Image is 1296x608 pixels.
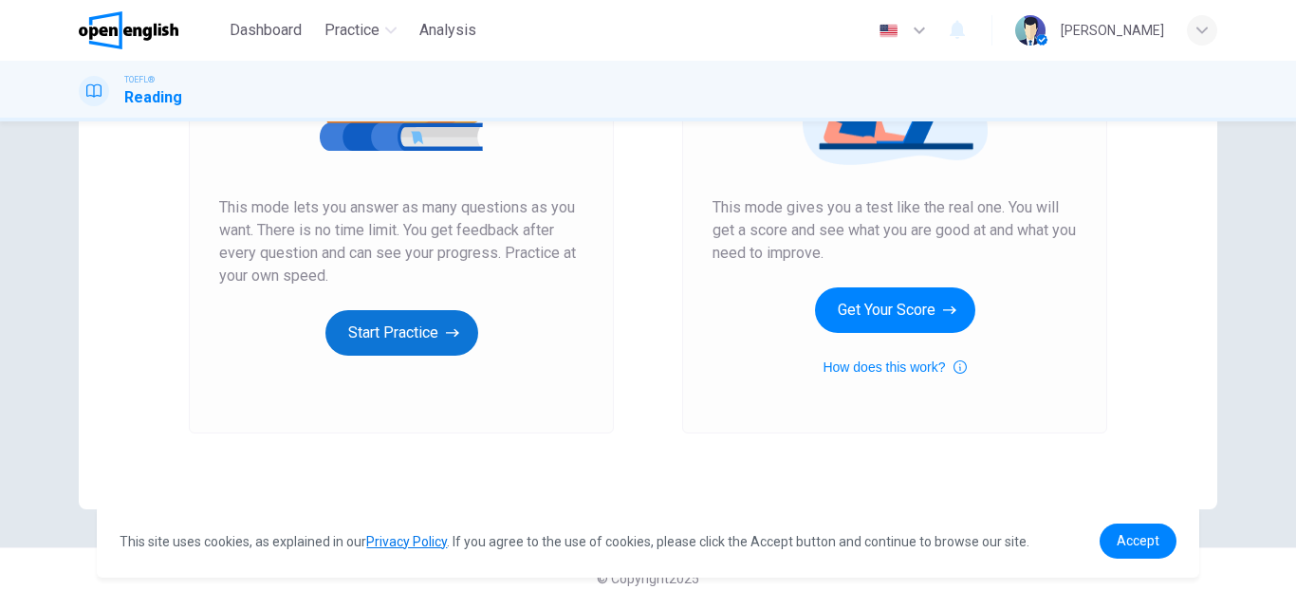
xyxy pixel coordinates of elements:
[317,13,404,47] button: Practice
[222,13,309,47] button: Dashboard
[79,11,222,49] a: OpenEnglish logo
[1015,15,1046,46] img: Profile picture
[1100,524,1176,559] a: dismiss cookie message
[219,196,583,287] span: This mode lets you answer as many questions as you want. There is no time limit. You get feedback...
[1117,533,1159,548] span: Accept
[79,11,178,49] img: OpenEnglish logo
[97,505,1198,578] div: cookieconsent
[366,534,447,549] a: Privacy Policy
[823,356,966,378] button: How does this work?
[713,196,1077,265] span: This mode gives you a test like the real one. You will get a score and see what you are good at a...
[230,19,302,42] span: Dashboard
[124,73,155,86] span: TOEFL®
[419,19,476,42] span: Analysis
[120,534,1029,549] span: This site uses cookies, as explained in our . If you agree to the use of cookies, please click th...
[412,13,484,47] button: Analysis
[1061,19,1164,42] div: [PERSON_NAME]
[877,24,900,38] img: en
[597,571,699,586] span: © Copyright 2025
[325,310,478,356] button: Start Practice
[815,287,975,333] button: Get Your Score
[324,19,380,42] span: Practice
[124,86,182,109] h1: Reading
